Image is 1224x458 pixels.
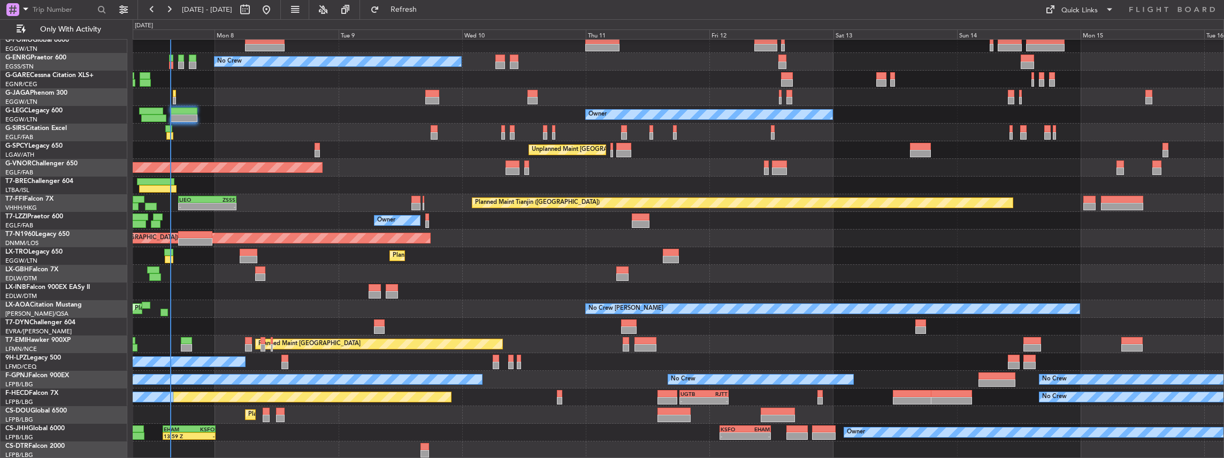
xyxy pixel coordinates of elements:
[586,29,709,39] div: Thu 11
[475,195,600,211] div: Planned Maint Tianjin ([GEOGRAPHIC_DATA])
[5,284,90,291] a: LX-INBFalcon 900EX EASy II
[957,29,1081,39] div: Sun 14
[704,391,728,397] div: RJTT
[5,161,32,167] span: G-VNOR
[721,433,745,439] div: -
[5,90,67,96] a: G-JAGAPhenom 300
[5,390,58,396] a: F-HECDFalcon 7X
[189,426,215,432] div: KSFO
[5,425,28,432] span: CS-JHH
[5,292,37,300] a: EDLW/DTM
[5,302,82,308] a: LX-AOACitation Mustang
[5,327,72,335] a: EVRA/[PERSON_NAME]
[377,212,395,228] div: Owner
[704,398,728,404] div: -
[745,433,770,439] div: -
[5,108,28,114] span: G-LEGC
[5,284,26,291] span: LX-INB
[365,1,430,18] button: Refresh
[5,319,75,326] a: T7-DYNChallenger 604
[5,72,94,79] a: G-GARECessna Citation XLS+
[5,355,61,361] a: 9H-LPZLegacy 500
[5,416,33,424] a: LFPB/LBG
[5,231,35,238] span: T7-N1960
[745,426,770,432] div: EHAM
[5,355,27,361] span: 9H-LPZ
[5,266,29,273] span: LX-GBH
[588,106,607,123] div: Owner
[1081,29,1204,39] div: Mon 15
[5,213,27,220] span: T7-LZZI
[5,37,33,43] span: G-FOMO
[5,125,67,132] a: G-SIRSCitation Excel
[5,345,37,353] a: LFMN/NCE
[5,443,65,449] a: CS-DTRFalcon 2000
[5,196,24,202] span: T7-FFI
[5,408,30,414] span: CS-DOU
[5,63,34,71] a: EGSS/STN
[179,203,207,210] div: -
[5,169,33,177] a: EGLF/FAB
[5,433,33,441] a: LFPB/LBG
[5,178,27,185] span: T7-BRE
[5,319,29,326] span: T7-DYN
[339,29,462,39] div: Tue 9
[5,45,37,53] a: EGGW/LTN
[5,133,33,141] a: EGLF/FAB
[5,98,37,106] a: EGGW/LTN
[680,398,704,404] div: -
[5,116,37,124] a: EGGW/LTN
[5,80,37,88] a: EGNR/CEG
[258,336,361,352] div: Planned Maint [GEOGRAPHIC_DATA]
[1042,389,1067,405] div: No Crew
[5,257,37,265] a: EGGW/LTN
[5,249,28,255] span: LX-TRO
[135,301,303,317] div: Planned Maint [GEOGRAPHIC_DATA] ([GEOGRAPHIC_DATA])
[5,337,26,343] span: T7-EMI
[5,55,66,61] a: G-ENRGPraetor 600
[847,424,865,440] div: Owner
[5,363,36,371] a: LFMD/CEQ
[721,426,745,432] div: KSFO
[5,310,68,318] a: [PERSON_NAME]/QSA
[5,213,63,220] a: T7-LZZIPraetor 600
[164,433,189,439] div: 13:59 Z
[5,161,78,167] a: G-VNORChallenger 650
[5,186,29,194] a: LTBA/ISL
[164,426,189,432] div: EHAM
[5,372,28,379] span: F-GPNJ
[588,301,663,317] div: No Crew [PERSON_NAME]
[91,29,215,39] div: Sun 7
[462,29,586,39] div: Wed 10
[709,29,833,39] div: Fri 12
[5,408,67,414] a: CS-DOUGlobal 6500
[5,55,30,61] span: G-ENRG
[393,248,463,264] div: Planned Maint Dusseldorf
[207,196,235,203] div: ZSSS
[680,391,704,397] div: UGTB
[5,398,33,406] a: LFPB/LBG
[5,143,63,149] a: G-SPCYLegacy 650
[189,433,215,439] div: -
[217,54,242,70] div: No Crew
[5,222,33,230] a: EGLF/FAB
[5,90,30,96] span: G-JAGA
[5,372,69,379] a: F-GPNJFalcon 900EX
[5,249,63,255] a: LX-TROLegacy 650
[5,196,53,202] a: T7-FFIFalcon 7X
[5,204,37,212] a: VHHH/HKG
[5,72,30,79] span: G-GARE
[5,239,39,247] a: DNMM/LOS
[5,443,28,449] span: CS-DTR
[5,380,33,388] a: LFPB/LBG
[5,425,65,432] a: CS-JHHGlobal 6000
[5,337,71,343] a: T7-EMIHawker 900XP
[135,21,153,30] div: [DATE]
[833,29,957,39] div: Sat 13
[1042,371,1067,387] div: No Crew
[671,371,695,387] div: No Crew
[5,108,63,114] a: G-LEGCLegacy 600
[1040,1,1119,18] button: Quick Links
[5,151,34,159] a: LGAV/ATH
[5,178,73,185] a: T7-BREChallenger 604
